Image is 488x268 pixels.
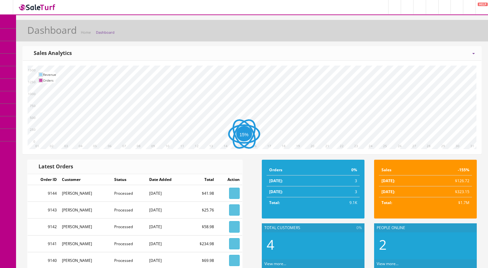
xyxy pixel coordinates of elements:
a: View more... [264,261,286,266]
td: 9144 [28,185,59,202]
h3: Sales Analytics [29,50,72,56]
strong: Total: [381,200,392,205]
td: Processed [112,202,147,219]
td: [DATE] [147,219,187,235]
td: Orders [267,165,322,175]
div: People Online [374,223,477,232]
a: View more... [377,261,398,266]
td: Status [112,174,147,185]
strong: Total: [269,200,280,205]
td: [PERSON_NAME] [59,202,112,219]
td: Processed [112,235,147,252]
a: View [229,221,239,232]
td: [DATE] [147,235,187,252]
td: [PERSON_NAME] [59,235,112,252]
td: 0% [321,165,359,175]
strong: [DATE]: [269,178,283,183]
h2: 2 [379,237,472,252]
td: [PERSON_NAME] [59,219,112,235]
a: View [229,204,239,216]
td: Total [187,174,216,185]
h3: Latest Orders [34,164,73,170]
td: 9141 [28,235,59,252]
td: $126.72 [424,175,472,186]
a: View [229,188,239,199]
span: 0% [356,225,362,231]
td: $58.98 [187,219,216,235]
td: [PERSON_NAME] [59,185,112,202]
td: Processed [112,185,147,202]
td: [DATE] [147,202,187,219]
td: $234.98 [187,235,216,252]
a: Home [81,30,91,35]
h2: 4 [267,237,360,252]
td: 9.1K [321,197,359,208]
td: 3 [321,175,359,186]
strong: [DATE]: [381,178,395,183]
td: 3 [321,186,359,197]
td: Date Added [147,174,187,185]
td: $25.76 [187,202,216,219]
td: Revenue [43,72,56,77]
td: Sales [379,165,424,175]
td: Action [217,174,242,185]
td: $41.98 [187,185,216,202]
td: 9142 [28,219,59,235]
td: [DATE] [147,185,187,202]
img: SaleTurf [18,3,56,12]
a: View [229,255,239,266]
td: -155% [424,165,472,175]
a: View [229,238,239,249]
td: Customer [59,174,112,185]
td: $1.7M [424,197,472,208]
td: Order ID [28,174,59,185]
strong: [DATE]: [381,189,395,194]
h1: Dashboard [27,25,77,35]
a: Dashboard [96,30,115,35]
div: Total Customers [262,223,364,232]
td: 9143 [28,202,59,219]
span: HELP [478,3,488,6]
strong: [DATE]: [269,189,283,194]
td: Processed [112,219,147,235]
td: $323.15 [424,186,472,197]
td: Orders [43,77,56,83]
